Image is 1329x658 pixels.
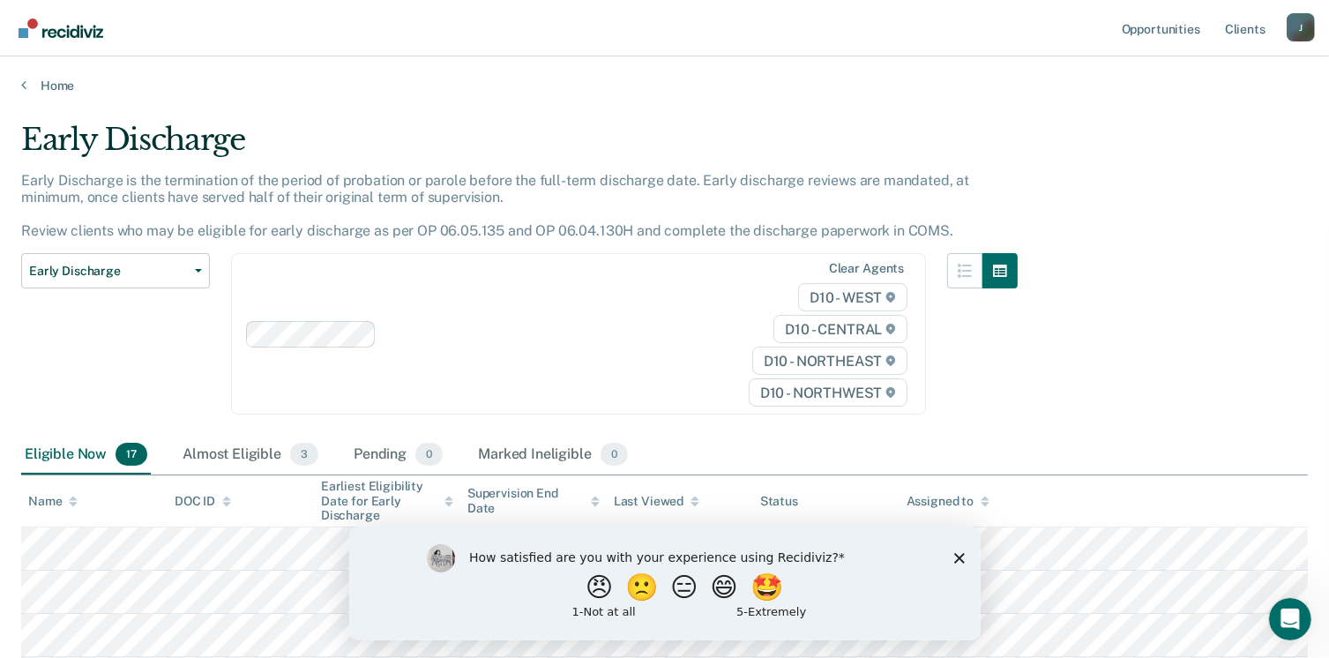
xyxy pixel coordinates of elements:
span: 3 [290,443,318,466]
div: DOC ID [175,494,231,509]
div: Marked Ineligible0 [474,436,631,475]
div: Clear agents [829,261,904,276]
span: 17 [116,443,147,466]
span: Early Discharge [29,264,188,279]
div: Assigned to [907,494,989,509]
span: D10 - NORTHWEST [749,378,907,407]
div: Status [760,494,798,509]
iframe: Intercom live chat [1269,598,1311,640]
span: 0 [415,443,443,466]
span: 0 [601,443,628,466]
iframe: Survey by Kim from Recidiviz [349,527,981,640]
div: J [1287,13,1315,41]
p: Early Discharge is the termination of the period of probation or parole before the full-term disc... [21,172,969,240]
div: Early Discharge [21,122,1018,172]
button: Early Discharge [21,253,210,288]
span: D10 - WEST [798,283,907,311]
div: Last Viewed [614,494,699,509]
img: Recidiviz [19,19,103,38]
div: Eligible Now17 [21,436,151,475]
span: D10 - CENTRAL [773,315,907,343]
button: Profile dropdown button [1287,13,1315,41]
div: Pending0 [350,436,446,475]
span: D10 - NORTHEAST [752,347,907,375]
a: Home [21,78,1308,93]
div: Supervision End Date [467,486,600,516]
div: Name [28,494,78,509]
div: Earliest Eligibility Date for Early Discharge [321,479,453,523]
div: Almost Eligible3 [179,436,322,475]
